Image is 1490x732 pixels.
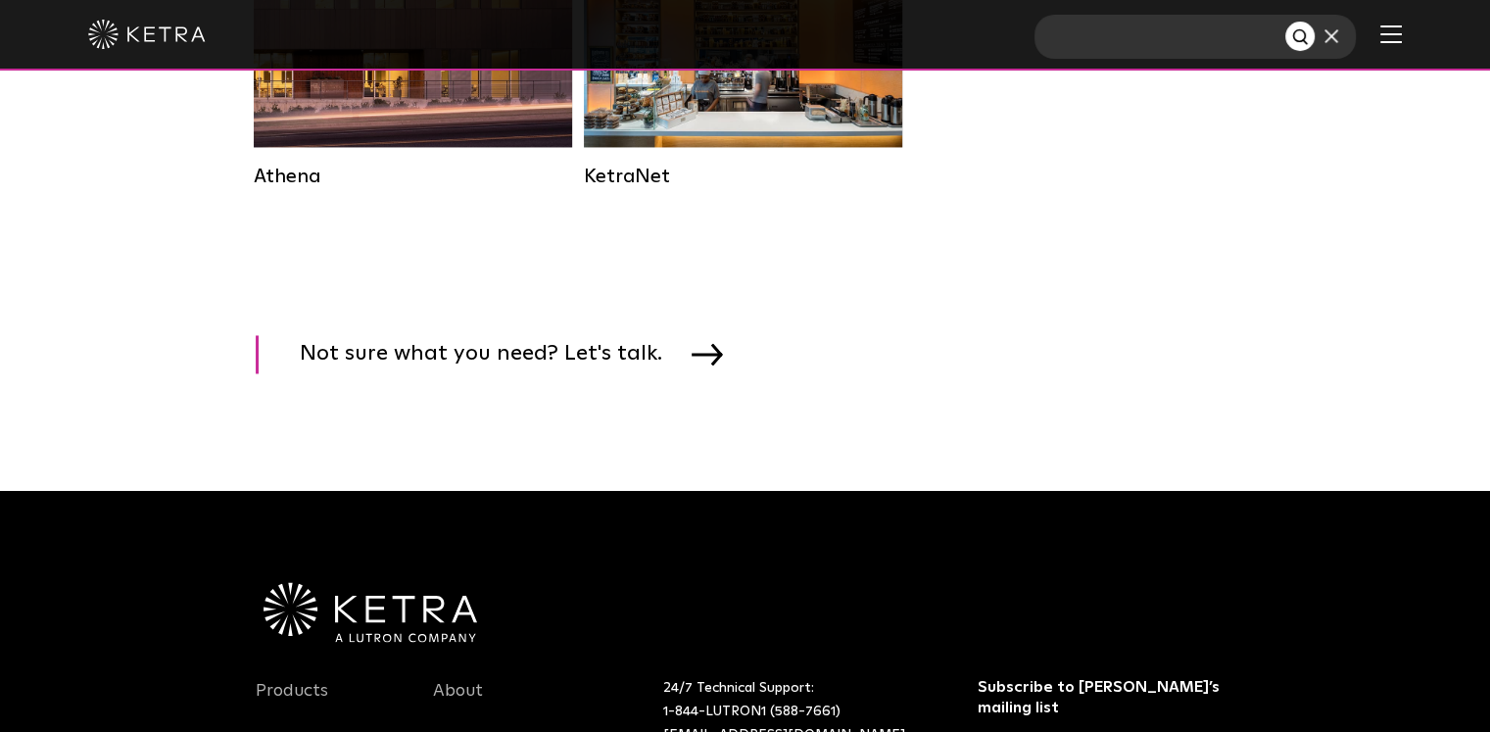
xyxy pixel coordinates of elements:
a: About [433,679,483,724]
div: KetraNet [584,165,902,188]
img: ketra-logo-2019-white [88,20,206,49]
img: close search form [1324,29,1338,43]
a: Products [256,679,328,724]
img: search button [1291,27,1312,48]
h3: Subscribe to [PERSON_NAME]’s mailing list [978,676,1229,717]
img: Hamburger%20Nav.svg [1380,24,1402,43]
span: Not sure what you need? Let's talk. [300,335,692,373]
img: Ketra-aLutronCo_White_RGB [264,582,477,643]
a: Not sure what you need? Let's talk. [256,335,747,373]
button: Search [1285,22,1315,51]
div: Athena [254,165,572,188]
img: arrow [692,343,723,365]
a: 1-844-LUTRON1 (588-7661) [663,704,841,717]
